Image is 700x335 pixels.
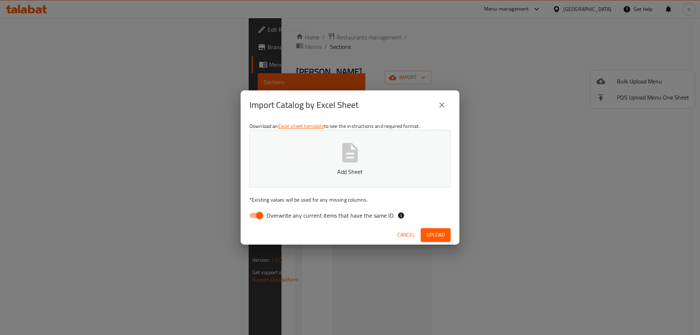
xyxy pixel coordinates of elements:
span: Cancel [397,230,415,239]
svg: If the overwrite option isn't selected, then the items that match an existing ID will be ignored ... [397,212,405,219]
p: Add Sheet [261,167,439,176]
button: Add Sheet [249,130,451,187]
span: Overwrite any current items that have the same ID. [267,211,394,220]
h2: Import Catalog by Excel Sheet [249,99,358,111]
p: Existing values will be used for any missing columns. [249,196,451,203]
button: close [433,96,451,114]
span: Upload [427,230,445,239]
button: Upload [421,228,451,242]
div: Download an to see the instructions and required format. [241,120,459,225]
button: Cancel [394,228,418,242]
a: Excel sheet template [278,121,324,131]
